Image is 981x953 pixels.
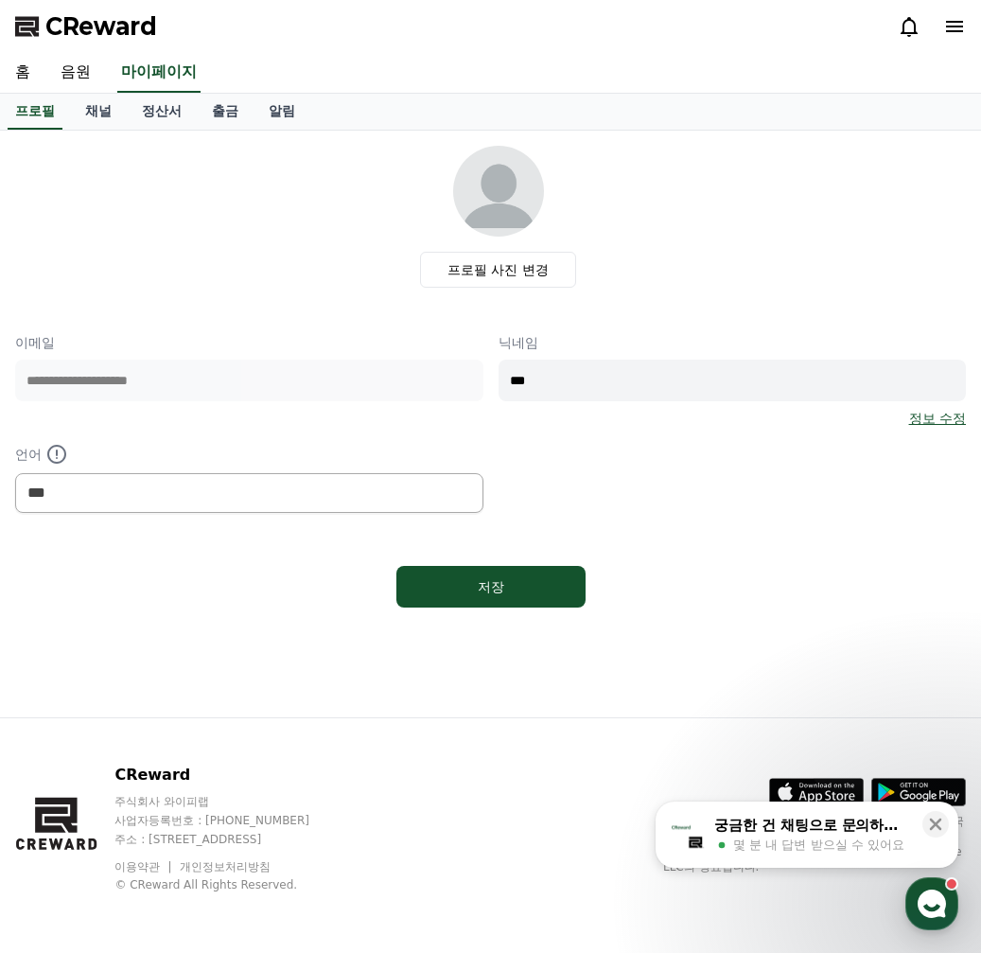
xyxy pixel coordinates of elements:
a: 이용약관 [114,860,174,874]
button: 저장 [396,566,586,608]
span: CReward [45,11,157,42]
div: 저장 [434,577,548,596]
a: 출금 [197,94,254,130]
p: 주식회사 와이피랩 [114,794,345,809]
label: 프로필 사진 변경 [420,252,576,288]
p: CReward [114,764,345,786]
a: 채널 [70,94,127,130]
p: © CReward All Rights Reserved. [114,877,345,892]
p: 언어 [15,443,483,466]
a: 알림 [254,94,310,130]
a: 정산서 [127,94,197,130]
img: profile_image [453,146,544,237]
a: 프로필 [8,94,62,130]
p: 주소 : [STREET_ADDRESS] [114,832,345,847]
a: 정보 수정 [909,409,966,428]
p: 이메일 [15,333,483,352]
a: 음원 [45,53,106,93]
p: 사업자등록번호 : [PHONE_NUMBER] [114,813,345,828]
a: CReward [15,11,157,42]
a: 개인정보처리방침 [180,860,271,874]
p: 닉네임 [499,333,967,352]
a: 마이페이지 [117,53,201,93]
